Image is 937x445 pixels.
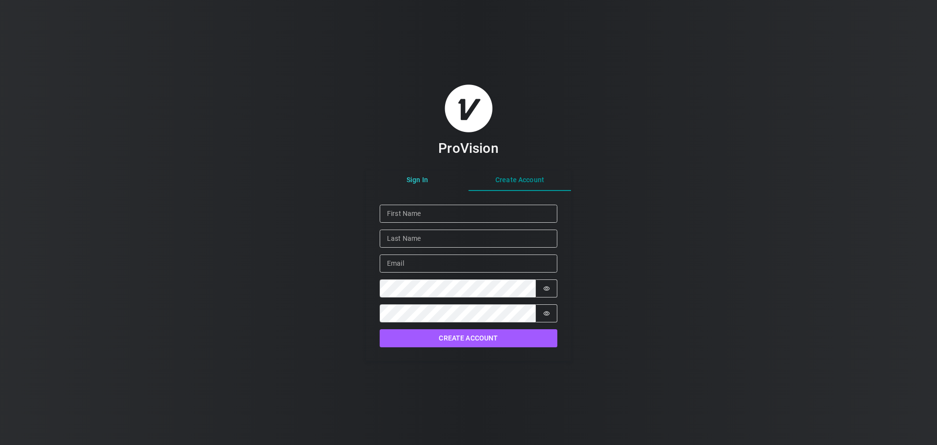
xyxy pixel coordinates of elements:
[438,140,498,157] h3: ProVision
[380,230,557,248] input: Last Name
[536,304,557,322] button: Show password
[380,205,557,223] input: First Name
[366,170,468,191] button: Sign In
[468,170,571,191] button: Create Account
[536,279,557,297] button: Show password
[380,254,557,273] input: Email
[380,329,557,347] button: Create Account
